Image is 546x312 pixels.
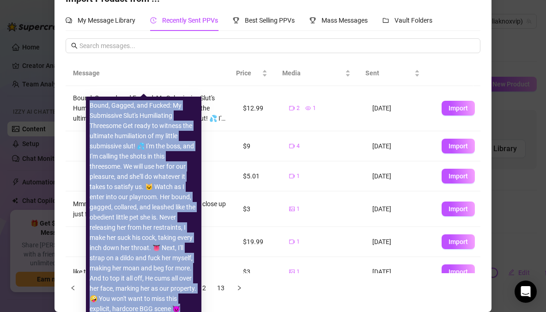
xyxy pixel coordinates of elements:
[79,41,475,51] input: Search messages...
[322,17,368,24] span: Mass Messages
[78,17,135,24] span: My Message Library
[442,169,475,184] button: Import
[236,257,282,287] td: $3
[236,227,282,257] td: $19.99
[449,205,468,213] span: Import
[297,142,300,151] span: 4
[85,281,98,295] a: 1
[150,17,157,24] span: history
[365,257,434,287] td: [DATE]
[449,238,468,245] span: Import
[275,61,358,86] th: Media
[449,172,468,180] span: Import
[245,17,295,24] span: Best Selling PPVs
[66,17,72,24] span: comment
[309,17,316,24] span: trophy
[365,68,413,78] span: Sent
[365,227,434,257] td: [DATE]
[365,161,434,191] td: [DATE]
[162,17,218,24] span: Recently Sent PPVs
[297,205,300,214] span: 1
[214,281,228,295] a: 13
[73,267,228,277] div: like this? I made a big mess 💦
[515,281,537,303] div: Open Intercom Messenger
[84,281,99,295] li: 1
[289,206,295,212] span: picture
[282,68,343,78] span: Media
[73,93,228,123] div: Bound, Gagged, and Fucked: My Submissive Slut's Humiliating Threesome Get ready to witness the ul...
[289,143,295,149] span: video-camera
[289,173,295,179] span: video-camera
[233,17,239,24] span: trophy
[297,104,300,113] span: 2
[195,281,209,295] a: 12
[236,68,260,78] span: Price
[232,281,247,295] li: Next Page
[365,86,434,131] td: [DATE]
[66,281,80,295] button: left
[442,202,475,216] button: Import
[71,43,78,49] span: search
[305,105,311,111] span: eye
[365,191,434,227] td: [DATE]
[289,269,295,275] span: picture
[73,199,228,219] div: Mmm, I'd love to feel you there, baby. Here's a close up just for you. 💦
[394,17,432,24] span: Vault Folders
[66,61,229,86] th: Message
[70,285,76,291] span: left
[66,281,80,295] li: Previous Page
[449,268,468,275] span: Import
[442,234,475,249] button: Import
[232,281,247,295] button: right
[229,61,275,86] th: Price
[289,105,295,111] span: video-camera
[358,61,427,86] th: Sent
[297,238,300,246] span: 1
[289,239,295,245] span: video-camera
[442,264,475,279] button: Import
[449,142,468,150] span: Import
[365,131,434,161] td: [DATE]
[442,139,475,153] button: Import
[382,17,389,24] span: folder
[297,268,300,276] span: 1
[442,101,475,116] button: Import
[195,281,210,295] li: 12
[236,86,282,131] td: $12.99
[236,161,282,191] td: $5.01
[236,191,282,227] td: $3
[237,285,242,291] span: right
[313,104,316,113] span: 1
[236,131,282,161] td: $9
[297,172,300,181] span: 1
[449,104,468,112] span: Import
